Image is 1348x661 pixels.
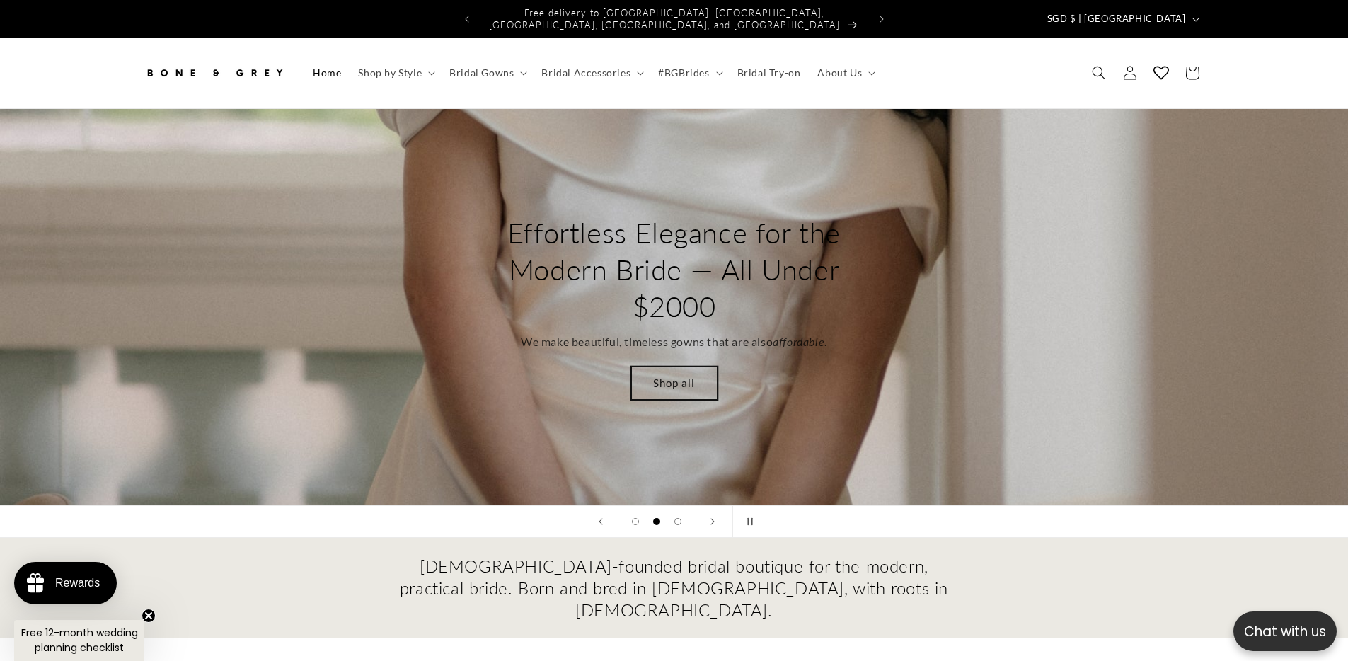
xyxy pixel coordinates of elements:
button: Pause slideshow [732,506,764,537]
h2: [DEMOGRAPHIC_DATA]-founded bridal boutique for the modern, practical bride. Born and bred in [DEM... [398,555,950,621]
h2: Effortless Elegance for the Modern Bride — All Under $2000 [506,214,842,325]
span: Bridal Accessories [541,67,630,79]
button: Load slide 2 of 3 [646,511,667,532]
span: About Us [817,67,862,79]
summary: Shop by Style [350,58,441,88]
button: Open chatbox [1233,611,1337,651]
p: We make beautiful, timeless gowns that are also . [521,332,827,352]
img: Bone and Grey Bridal [144,57,285,88]
button: Next announcement [866,6,897,33]
button: SGD $ | [GEOGRAPHIC_DATA] [1039,6,1205,33]
summary: About Us [809,58,881,88]
span: Home [313,67,341,79]
span: Free delivery to [GEOGRAPHIC_DATA], [GEOGRAPHIC_DATA], [GEOGRAPHIC_DATA], [GEOGRAPHIC_DATA], and ... [489,7,843,30]
div: Free 12-month wedding planning checklistClose teaser [14,620,144,661]
a: Bone and Grey Bridal [138,52,290,94]
span: Free 12-month wedding planning checklist [21,626,138,655]
button: Load slide 1 of 3 [625,511,646,532]
span: Bridal Gowns [449,67,514,79]
span: #BGBrides [658,67,709,79]
button: Load slide 3 of 3 [667,511,689,532]
a: Shop all [631,367,718,400]
p: Chat with us [1233,621,1337,642]
button: Previous slide [585,506,616,537]
summary: Bridal Gowns [441,58,533,88]
em: affordable [773,335,824,348]
span: SGD $ | [GEOGRAPHIC_DATA] [1047,12,1186,26]
a: Bridal Try-on [729,58,810,88]
div: Rewards [55,577,100,590]
button: Previous announcement [451,6,483,33]
summary: Search [1083,57,1114,88]
summary: Bridal Accessories [533,58,650,88]
summary: #BGBrides [650,58,728,88]
span: Shop by Style [358,67,422,79]
button: Close teaser [142,609,156,623]
button: Next slide [697,506,728,537]
span: Bridal Try-on [737,67,801,79]
a: Home [304,58,350,88]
